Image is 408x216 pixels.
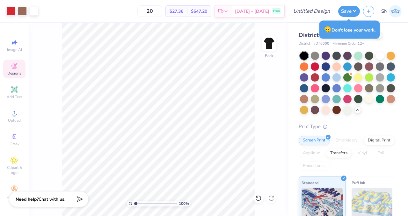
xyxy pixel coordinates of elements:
div: Print Type [299,123,395,130]
span: [DATE] - [DATE] [235,8,269,15]
div: Back [265,53,273,59]
span: 100 % [179,201,189,206]
span: Decorate [7,194,22,199]
span: Upload [8,118,21,123]
div: Don’t lose your work. [319,21,380,39]
span: District [299,41,310,47]
span: SN [381,8,388,15]
span: $547.20 [191,8,207,15]
span: District Very Important Tee [299,31,373,39]
div: Rhinestones [299,161,330,171]
span: Standard [302,179,318,186]
div: Vinyl [353,148,371,158]
span: Puff Ink [352,179,365,186]
span: FREE [273,9,280,13]
span: Clipart & logos [3,165,25,175]
div: Digital Print [364,136,395,145]
span: $27.36 [170,8,183,15]
span: Image AI [7,47,22,52]
span: # DT6000 [313,41,329,47]
span: Minimum Order: 12 + [332,41,364,47]
img: Sylvie Nkole [389,5,402,18]
input: Untitled Design [288,5,335,18]
span: 😥 [324,25,331,34]
strong: Need help? [16,196,39,202]
span: Greek [10,141,19,147]
input: – – [137,5,162,17]
span: Add Text [7,94,22,99]
div: Screen Print [299,136,330,145]
div: Transfers [326,148,352,158]
span: Designs [7,71,21,76]
div: Foil [373,148,388,158]
button: Save [338,6,360,17]
div: Embroidery [331,136,362,145]
a: SN [381,5,402,18]
img: Back [263,37,275,50]
span: Chat with us. [39,196,65,202]
div: Applique [299,148,324,158]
